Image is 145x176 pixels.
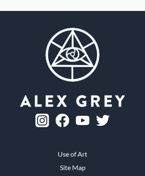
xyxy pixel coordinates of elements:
[56,114,69,127] img: fb-logo.png
[35,114,49,127] img: ig-logo.png
[76,116,89,125] img: youtube-logo.png
[58,149,87,159] a: Use of Art
[96,115,110,126] img: twitter-logo.png
[60,163,86,173] a: Site Map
